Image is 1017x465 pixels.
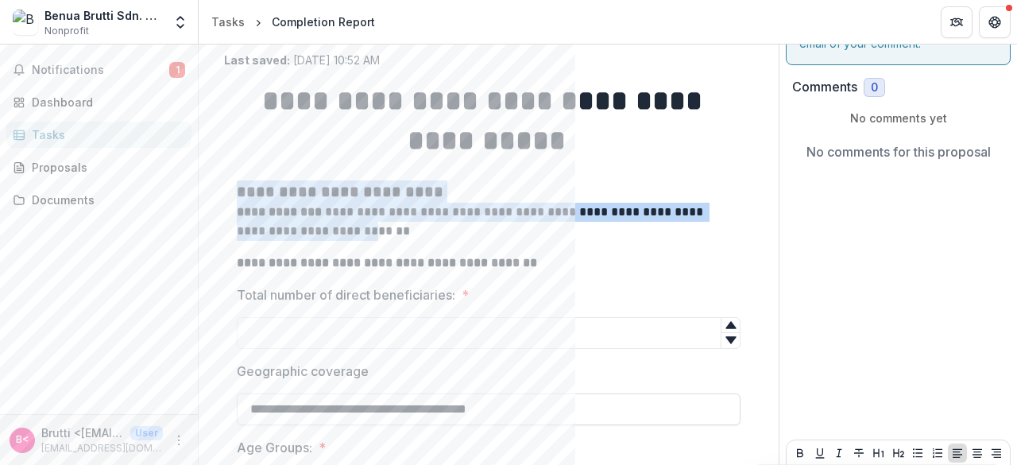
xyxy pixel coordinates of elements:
[928,444,947,463] button: Ordered List
[237,362,369,381] p: Geographic coverage
[948,444,967,463] button: Align Left
[849,444,868,463] button: Strike
[987,444,1006,463] button: Align Right
[130,426,163,440] p: User
[44,7,163,24] div: Benua Brutti Sdn. Bhd.
[32,126,179,143] div: Tasks
[272,14,375,30] div: Completion Report
[6,187,191,213] a: Documents
[810,444,829,463] button: Underline
[6,154,191,180] a: Proposals
[237,438,312,457] p: Age Groups:
[6,89,191,115] a: Dashboard
[889,444,908,463] button: Heading 2
[169,431,188,450] button: More
[237,285,455,304] p: Total number of direct beneficiaries:
[979,6,1011,38] button: Get Help
[792,110,1004,126] p: No comments yet
[32,64,169,77] span: Notifications
[205,10,251,33] a: Tasks
[6,57,191,83] button: Notifications1
[44,24,89,38] span: Nonprofit
[32,94,179,110] div: Dashboard
[205,10,381,33] nav: breadcrumb
[41,441,163,455] p: [EMAIL_ADDRESS][DOMAIN_NAME]
[871,81,878,95] span: 0
[908,444,927,463] button: Bullet List
[32,159,179,176] div: Proposals
[211,14,245,30] div: Tasks
[32,192,179,208] div: Documents
[41,424,124,441] p: Brutti <[EMAIL_ADDRESS][DOMAIN_NAME]>
[941,6,973,38] button: Partners
[224,52,380,68] p: [DATE] 10:52 AM
[16,435,29,445] div: Brutti <bruttibesi@gmail.com>
[791,444,810,463] button: Bold
[6,122,191,148] a: Tasks
[829,444,849,463] button: Italicize
[869,444,888,463] button: Heading 1
[792,79,857,95] h2: Comments
[169,62,185,78] span: 1
[224,53,290,67] strong: Last saved:
[968,444,987,463] button: Align Center
[169,6,191,38] button: Open entity switcher
[806,142,991,161] p: No comments for this proposal
[13,10,38,35] img: Benua Brutti Sdn. Bhd.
